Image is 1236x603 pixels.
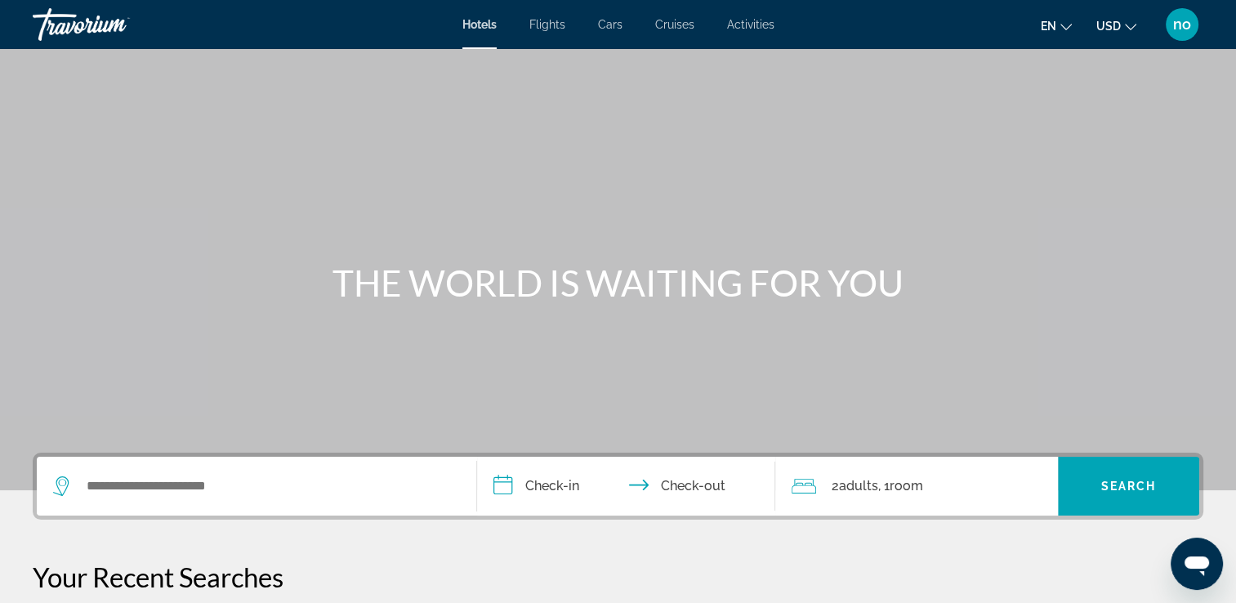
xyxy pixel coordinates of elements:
span: , 1 [877,475,922,498]
a: Hotels [462,18,497,31]
span: Adults [838,478,877,494]
span: USD [1096,20,1121,33]
a: Activities [727,18,774,31]
a: Flights [529,18,565,31]
button: Search [1058,457,1199,516]
button: Travelers: 2 adults, 0 children [775,457,1058,516]
span: Room [889,478,922,494]
button: Check in and out dates [477,457,776,516]
a: Travorium [33,3,196,46]
h1: THE WORLD IS WAITING FOR YOU [312,261,925,304]
button: User Menu [1161,7,1203,42]
span: Search [1101,480,1157,493]
span: no [1173,16,1191,33]
span: 2 [831,475,877,498]
span: en [1041,20,1056,33]
div: Search widget [37,457,1199,516]
a: Cruises [655,18,694,31]
button: Change currency [1096,14,1136,38]
button: Change language [1041,14,1072,38]
p: Your Recent Searches [33,561,1203,593]
a: Cars [598,18,622,31]
iframe: Button to launch messaging window [1171,538,1223,590]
